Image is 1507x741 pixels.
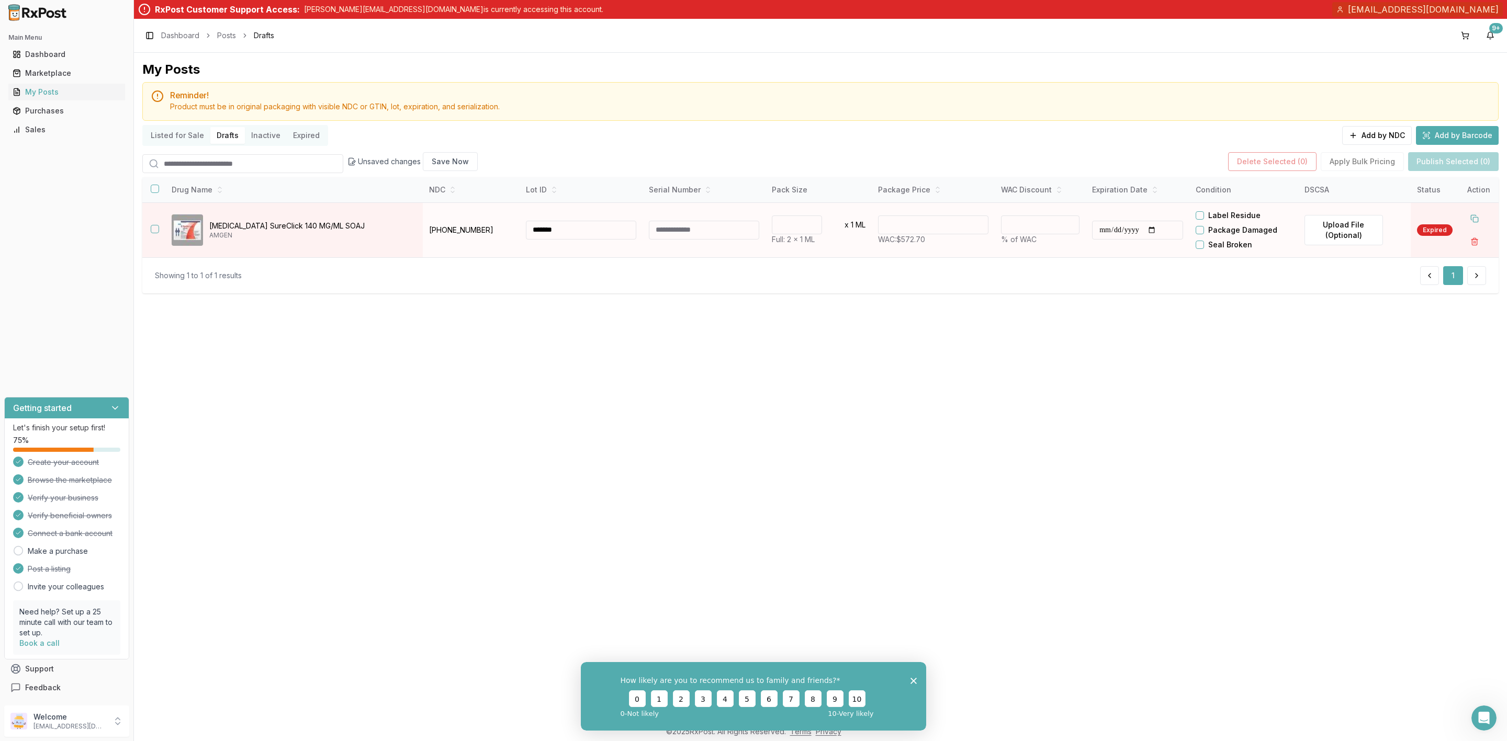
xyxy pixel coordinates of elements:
p: x [845,220,849,230]
img: Repatha SureClick 140 MG/ML SOAJ [172,214,203,246]
label: Seal Broken [1208,240,1252,250]
a: Invite your colleagues [28,582,104,592]
a: Privacy [816,727,841,736]
span: Drafts [254,30,274,41]
button: Listed for Sale [144,127,210,144]
button: 1 [1443,266,1463,285]
div: Product must be in original packaging with visible NDC or GTIN, lot, expiration, and serialization. [170,101,1490,112]
a: Dashboard [161,30,199,41]
p: ML [856,220,865,230]
a: Posts [217,30,236,41]
div: WAC Discount [1001,185,1079,195]
button: Support [4,659,129,678]
span: Verify beneficial owners [28,510,112,521]
div: 9+ [1489,23,1503,33]
p: Need help? Set up a 25 minute call with our team to set up. [19,607,114,638]
div: Package Price [878,185,988,195]
th: Pack Size [766,177,872,202]
nav: breadcrumb [161,30,274,41]
button: Dashboard [4,46,129,63]
div: Dashboard [13,49,121,60]
p: 1 [851,220,853,230]
button: Drafts [210,127,245,144]
button: Duplicate [1465,209,1484,228]
span: Connect a bank account [28,528,113,539]
span: WAC: $572.70 [878,235,925,244]
a: Sales [8,120,125,139]
span: Verify your business [28,493,98,503]
div: RxPost Customer Support Access: [155,3,300,16]
span: Browse the marketplace [28,475,112,485]
img: User avatar [10,713,27,729]
div: My Posts [142,61,200,78]
span: Feedback [25,682,61,693]
button: Add by NDC [1342,126,1412,145]
button: Delete [1465,232,1484,251]
span: [EMAIL_ADDRESS][DOMAIN_NAME] [1348,3,1499,16]
button: My Posts [4,84,129,100]
button: Save Now [423,152,478,171]
a: My Posts [8,83,125,101]
p: [PHONE_NUMBER] [429,225,513,235]
div: My Posts [13,87,121,97]
a: Dashboard [8,45,125,64]
label: Upload File (Optional) [1304,215,1383,245]
div: Lot ID [526,185,636,195]
span: Full: 2 x 1 ML [772,235,815,244]
button: Feedback [4,678,129,697]
div: Unsaved changes [347,152,478,171]
th: Status [1411,177,1459,202]
button: Expired [287,127,326,144]
p: [PERSON_NAME][EMAIL_ADDRESS][DOMAIN_NAME] is currently accessing this account. [304,4,603,15]
div: Serial Number [649,185,759,195]
h3: Getting started [13,402,72,414]
button: Purchases [4,102,129,119]
div: Expired [1417,224,1453,236]
p: Let's finish your setup first! [13,423,120,433]
div: NDC [429,185,513,195]
span: % of WAC [1001,235,1037,244]
h2: Main Menu [8,33,125,42]
span: Post a listing [28,564,71,574]
div: Purchases [13,106,121,116]
iframe: Intercom live chat [1471,705,1497,731]
div: Drug Name [172,185,414,195]
span: 75 % [13,435,29,446]
th: Condition [1189,177,1298,202]
button: Inactive [245,127,287,144]
th: Action [1459,177,1499,202]
div: Sales [13,124,121,135]
span: Create your account [28,457,99,468]
label: Label Residue [1208,210,1261,221]
p: AMGEN [209,231,414,240]
div: Expiration Date [1092,185,1183,195]
div: Showing 1 to 1 of 1 results [155,270,242,281]
a: Book a call [19,639,60,647]
th: DSCSA [1298,177,1411,202]
h5: Reminder! [170,91,1490,99]
p: Welcome [33,712,106,722]
iframe: Survey from RxPost [581,662,926,731]
label: Package Damaged [1208,225,1277,235]
button: Marketplace [4,65,129,82]
a: Purchases [8,101,125,120]
a: Terms [790,727,812,736]
img: RxPost Logo [4,4,71,21]
button: Sales [4,121,129,138]
a: Make a purchase [28,546,88,556]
